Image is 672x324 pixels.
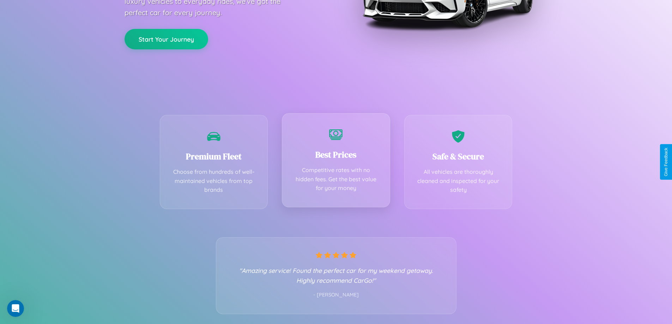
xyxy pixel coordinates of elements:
p: "Amazing service! Found the perfect car for my weekend getaway. Highly recommend CarGo!" [230,265,442,285]
h3: Safe & Secure [415,151,502,162]
p: Competitive rates with no hidden fees. Get the best value for your money [293,166,379,193]
button: Start Your Journey [125,29,208,49]
h3: Best Prices [293,149,379,160]
div: Give Feedback [664,148,668,176]
p: All vehicles are thoroughly cleaned and inspected for your safety [415,167,502,195]
iframe: Intercom live chat [7,300,24,317]
p: Choose from hundreds of well-maintained vehicles from top brands [171,167,257,195]
p: - [PERSON_NAME] [230,291,442,300]
h3: Premium Fleet [171,151,257,162]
